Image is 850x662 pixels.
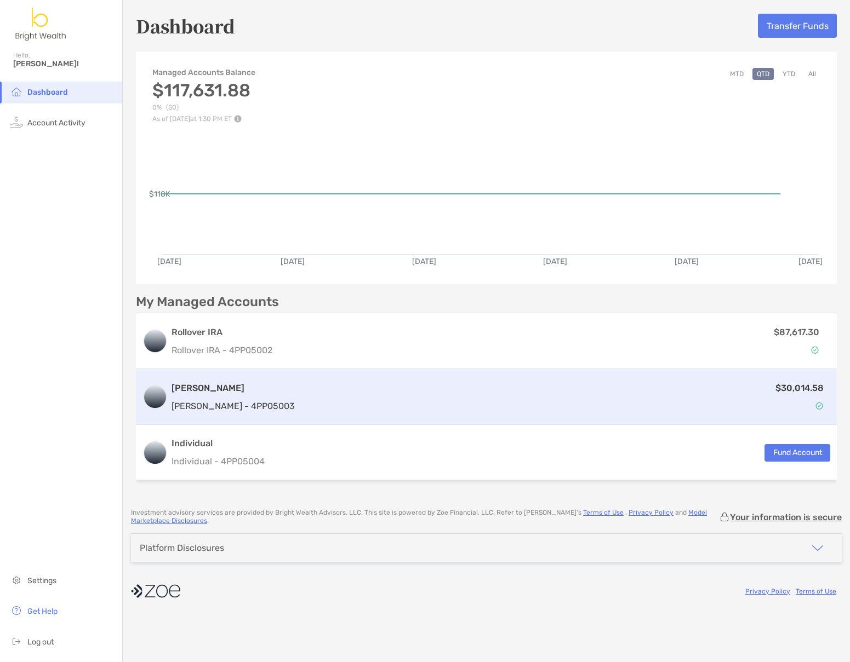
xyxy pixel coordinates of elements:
a: Privacy Policy [629,509,674,516]
span: Account Activity [27,118,85,128]
span: Get Help [27,607,58,616]
text: [DATE] [798,257,823,266]
a: Terms of Use [796,588,836,595]
div: Platform Disclosures [140,543,224,553]
h4: Managed Accounts Balance [152,68,256,77]
a: Terms of Use [583,509,624,516]
text: [DATE] [281,257,305,266]
img: icon arrow [811,542,824,555]
img: settings icon [10,573,23,586]
text: [DATE] [157,257,181,266]
p: [PERSON_NAME] - 4PP05003 [172,399,295,413]
a: Model Marketplace Disclosures [131,509,707,525]
img: company logo [131,579,180,603]
a: Privacy Policy [745,588,790,595]
button: Fund Account [765,444,830,462]
h3: $117,631.88 [152,80,256,101]
img: logo account [144,330,166,352]
button: YTD [778,68,800,80]
span: Dashboard [27,88,68,97]
img: Account Status icon [811,346,819,354]
h5: Dashboard [136,13,235,38]
button: QTD [752,68,774,80]
h3: [PERSON_NAME] [172,382,295,395]
p: Your information is secure [730,512,842,522]
p: Investment advisory services are provided by Bright Wealth Advisors, LLC . This site is powered b... [131,509,719,525]
img: logo account [144,386,166,408]
img: household icon [10,85,23,98]
img: activity icon [10,116,23,129]
img: logout icon [10,635,23,648]
text: $118K [149,189,170,199]
button: MTD [726,68,748,80]
img: Account Status icon [815,402,823,410]
p: My Managed Accounts [136,295,279,309]
p: As of [DATE] at 1:30 PM ET [152,115,256,123]
button: Transfer Funds [758,14,837,38]
span: [PERSON_NAME]! [13,59,116,68]
img: logo account [144,442,166,464]
p: $87,617.30 [774,325,819,339]
text: [DATE] [412,257,436,266]
span: ( $0 ) [166,103,179,112]
span: Settings [27,576,56,585]
span: Log out [27,637,54,647]
span: 0% [152,103,162,112]
p: $30,014.58 [775,381,824,395]
img: Zoe Logo [13,4,69,44]
img: Performance Info [234,115,242,123]
img: get-help icon [10,604,23,617]
text: [DATE] [543,257,567,266]
text: [DATE] [675,257,699,266]
p: Rollover IRA - 4PP05002 [172,343,613,357]
p: Individual - 4PP05004 [172,454,265,468]
button: All [804,68,820,80]
h3: Individual [172,437,265,450]
h3: Rollover IRA [172,326,613,339]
